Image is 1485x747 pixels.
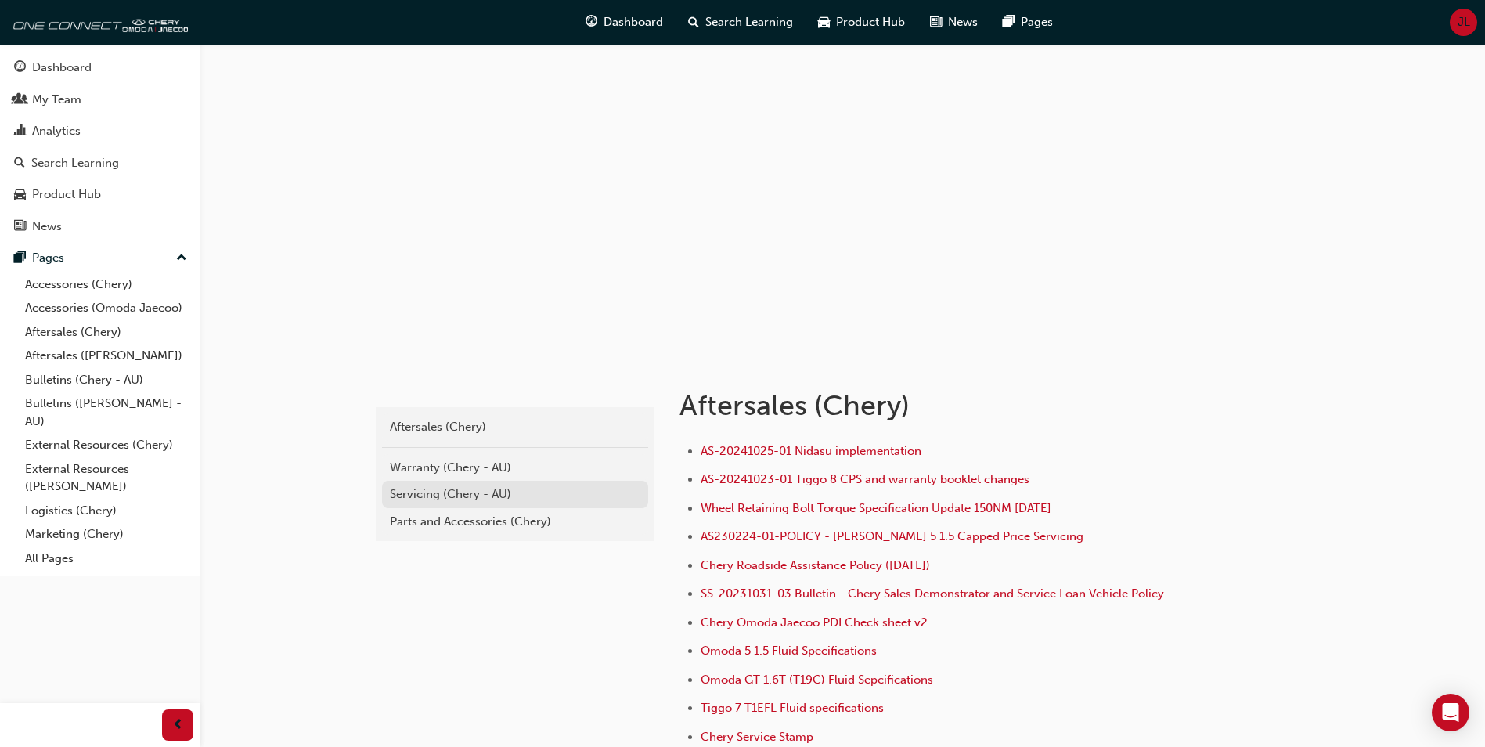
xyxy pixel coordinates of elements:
div: Search Learning [31,154,119,172]
span: pages-icon [14,251,26,265]
a: Accessories (Chery) [19,272,193,297]
img: oneconnect [8,6,188,38]
span: search-icon [14,157,25,171]
span: JL [1458,13,1470,31]
a: AS-20241025-01 Nidasu implementation [701,444,921,458]
span: pages-icon [1003,13,1015,32]
span: car-icon [818,13,830,32]
a: My Team [6,85,193,114]
a: News [6,212,193,241]
button: Pages [6,244,193,272]
div: Parts and Accessories (Chery) [390,513,640,531]
span: car-icon [14,188,26,202]
button: JL [1450,9,1477,36]
span: Product Hub [836,13,905,31]
a: All Pages [19,547,193,571]
button: DashboardMy TeamAnalyticsSearch LearningProduct HubNews [6,50,193,244]
span: Search Learning [705,13,793,31]
a: Product Hub [6,180,193,209]
span: News [948,13,978,31]
div: Warranty (Chery - AU) [390,459,640,477]
a: Aftersales (Chery) [19,320,193,345]
span: guage-icon [14,61,26,75]
div: Product Hub [32,186,101,204]
div: My Team [32,91,81,109]
a: SS-20231031-03 Bulletin - Chery Sales Demonstrator and Service Loan Vehicle Policy [701,586,1164,601]
a: news-iconNews [917,6,990,38]
div: Dashboard [32,59,92,77]
h1: Aftersales (Chery) [679,388,1193,423]
div: Servicing (Chery - AU) [390,485,640,503]
a: Accessories (Omoda Jaecoo) [19,296,193,320]
a: Aftersales ([PERSON_NAME]) [19,344,193,368]
a: search-iconSearch Learning [676,6,806,38]
a: Wheel Retaining Bolt Torque Specification Update 150NM [DATE] [701,501,1051,515]
div: Pages [32,249,64,267]
span: search-icon [688,13,699,32]
a: Search Learning [6,149,193,178]
a: Analytics [6,117,193,146]
a: Bulletins (Chery - AU) [19,368,193,392]
a: pages-iconPages [990,6,1065,38]
a: Omoda GT 1.6T (T19C) Fluid Sepcifications [701,673,933,687]
span: chart-icon [14,125,26,139]
div: Aftersales (Chery) [390,418,640,436]
a: Servicing (Chery - AU) [382,481,648,508]
div: Open Intercom Messenger [1432,694,1469,731]
a: Marketing (Chery) [19,522,193,547]
span: people-icon [14,93,26,107]
span: up-icon [176,248,187,269]
a: Tiggo 7 T1EFL Fluid specifications [701,701,884,715]
a: Parts and Accessories (Chery) [382,508,648,536]
a: Dashboard [6,53,193,82]
span: guage-icon [586,13,597,32]
a: car-iconProduct Hub [806,6,917,38]
a: AS-20241023-01 Tiggo 8 CPS and warranty booklet changes [701,472,1029,486]
a: AS230224-01-POLICY - [PERSON_NAME] 5 1.5 Capped Price Servicing [701,529,1083,543]
a: Bulletins ([PERSON_NAME] - AU) [19,392,193,433]
a: Aftersales (Chery) [382,413,648,441]
a: Omoda 5 1.5 Fluid Specifications [701,644,877,658]
a: Chery Roadside Assistance Policy ([DATE]) [701,558,930,572]
span: Pages [1021,13,1053,31]
a: guage-iconDashboard [573,6,676,38]
div: Analytics [32,122,81,140]
span: prev-icon [172,716,184,735]
a: External Resources ([PERSON_NAME]) [19,457,193,499]
a: External Resources (Chery) [19,433,193,457]
div: News [32,218,62,236]
span: news-icon [930,13,942,32]
a: Warranty (Chery - AU) [382,454,648,482]
span: Dashboard [604,13,663,31]
a: Chery Omoda Jaecoo PDI Check sheet v2 [701,615,928,630]
span: news-icon [14,220,26,234]
a: Logistics (Chery) [19,499,193,523]
a: Chery Service Stamp [701,730,813,744]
